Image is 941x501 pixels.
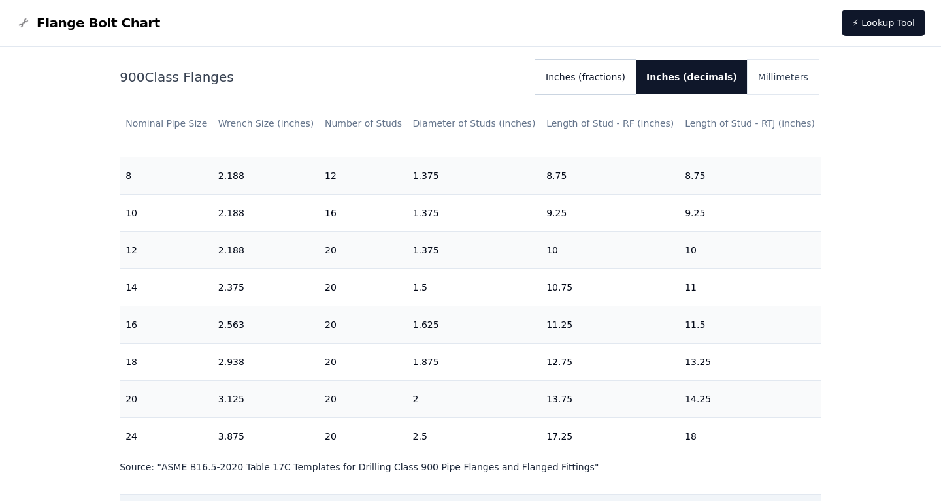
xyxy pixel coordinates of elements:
td: 2.938 [213,343,320,380]
td: 2.188 [213,157,320,194]
td: 24 [120,417,213,455]
td: 8 [120,157,213,194]
td: 3.875 [213,417,320,455]
td: 10 [680,231,821,268]
h2: 900 Class Flanges [120,68,525,86]
td: 1.5 [408,268,542,306]
td: 2.563 [213,306,320,343]
td: 16 [120,306,213,343]
td: 9.25 [680,194,821,231]
td: 20 [320,268,408,306]
td: 12.75 [541,343,680,380]
td: 12 [320,157,408,194]
a: ⚡ Lookup Tool [842,10,925,36]
th: Number of Studs [320,105,408,142]
td: 1.875 [408,343,542,380]
td: 2.188 [213,231,320,268]
td: 10.75 [541,268,680,306]
td: 20 [320,380,408,417]
td: 20 [320,343,408,380]
td: 13.75 [541,380,680,417]
a: Flange Bolt Chart LogoFlange Bolt Chart [16,14,160,32]
td: 1.375 [408,231,542,268]
td: 1.625 [408,306,542,343]
td: 20 [320,417,408,455]
span: Flange Bolt Chart [37,14,160,32]
td: 16 [320,194,408,231]
td: 2.188 [213,194,320,231]
th: Length of Stud - RTJ (inches) [680,105,821,142]
td: 20 [320,231,408,268]
td: 17.25 [541,417,680,455]
img: Flange Bolt Chart Logo [16,15,31,31]
td: 2.375 [213,268,320,306]
th: Length of Stud - RF (inches) [541,105,680,142]
td: 14.25 [680,380,821,417]
td: 13.25 [680,343,821,380]
td: 9.25 [541,194,680,231]
th: Diameter of Studs (inches) [408,105,542,142]
td: 11.25 [541,306,680,343]
td: 8.75 [680,157,821,194]
td: 2 [408,380,542,417]
td: 10 [541,231,680,268]
td: 11 [680,268,821,306]
td: 2.5 [408,417,542,455]
td: 12 [120,231,213,268]
td: 14 [120,268,213,306]
button: Millimeters [748,60,819,94]
p: Source: " ASME B16.5-2020 Table 17C Templates for Drilling Class 900 Pipe Flanges and Flanged Fit... [120,461,821,474]
th: Wrench Size (inches) [213,105,320,142]
td: 1.375 [408,157,542,194]
td: 10 [120,194,213,231]
td: 20 [320,306,408,343]
td: 3.125 [213,380,320,417]
td: 18 [680,417,821,455]
td: 8.75 [541,157,680,194]
button: Inches (decimals) [636,60,748,94]
button: Inches (fractions) [535,60,636,94]
td: 18 [120,343,213,380]
td: 11.5 [680,306,821,343]
td: 1.375 [408,194,542,231]
td: 20 [120,380,213,417]
th: Nominal Pipe Size [120,105,213,142]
